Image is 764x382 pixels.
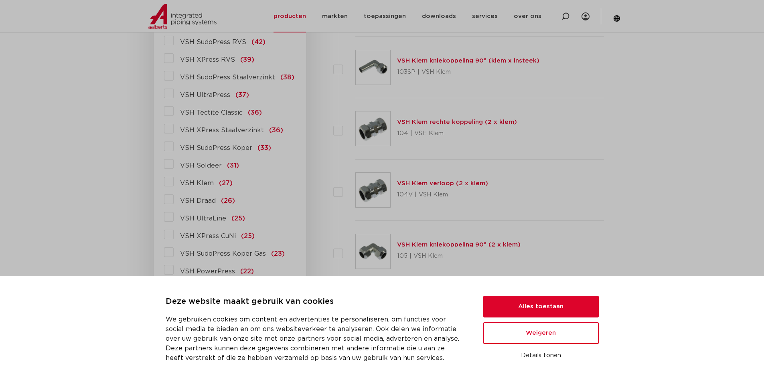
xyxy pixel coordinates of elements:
span: VSH SudoPress Staalverzinkt [180,74,275,81]
a: VSH Klem verloop (2 x klem) [397,180,488,186]
span: VSH SudoPress Koper [180,145,252,151]
p: We gebruiken cookies om content en advertenties te personaliseren, om functies voor social media ... [166,315,464,363]
img: Thumbnail for VSH Klem verloop (2 x klem) [356,173,390,207]
span: (25) [241,233,255,239]
span: VSH XPress RVS [180,57,235,63]
span: (36) [269,127,283,133]
img: Thumbnail for VSH Klem kniekoppeling 90° (klem x insteek) [356,50,390,85]
span: VSH Draad [180,198,216,204]
p: 105 | VSH Klem [397,250,521,263]
span: VSH UltraPress [180,92,230,98]
button: Alles toestaan [483,296,599,317]
span: VSH Tectite Classic [180,109,243,116]
a: VSH Klem kniekoppeling 90° (2 x klem) [397,242,521,248]
p: Deze website maakt gebruik van cookies [166,295,464,308]
span: (25) [231,215,245,222]
span: (38) [280,74,294,81]
img: Thumbnail for VSH Klem kniekoppeling 90° (2 x klem) [356,234,390,269]
button: Details tonen [483,349,599,362]
span: VSH SudoPress RVS [180,39,246,45]
span: VSH Klem [180,180,214,186]
p: 103SP | VSH Klem [397,66,539,79]
span: (33) [257,145,271,151]
span: (39) [240,57,254,63]
button: Weigeren [483,322,599,344]
span: (37) [235,92,249,98]
span: (27) [219,180,233,186]
span: VSH SudoPress Koper Gas [180,251,266,257]
span: (26) [221,198,235,204]
img: Thumbnail for VSH Klem rechte koppeling (2 x klem) [356,111,390,146]
span: (36) [248,109,262,116]
span: (31) [227,162,239,169]
span: VSH XPress CuNi [180,233,236,239]
a: VSH Klem kniekoppeling 90° (klem x insteek) [397,58,539,64]
p: 104V | VSH Klem [397,188,488,201]
span: (23) [271,251,285,257]
span: VSH Soldeer [180,162,222,169]
span: VSH UltraLine [180,215,226,222]
p: 104 | VSH Klem [397,127,517,140]
span: VSH PowerPress [180,268,235,275]
span: (42) [251,39,265,45]
span: VSH XPress Staalverzinkt [180,127,264,133]
a: VSH Klem rechte koppeling (2 x klem) [397,119,517,125]
span: (22) [240,268,254,275]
